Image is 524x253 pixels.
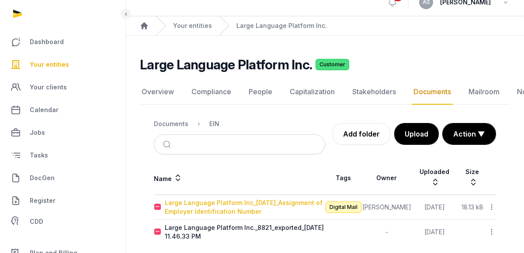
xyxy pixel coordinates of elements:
[7,213,118,230] a: CDD
[209,120,219,128] div: EIN
[154,120,188,128] div: Documents
[30,195,56,206] span: Register
[443,123,496,144] button: Action ▼
[350,79,398,105] a: Stakeholders
[140,79,176,105] a: Overview
[362,195,412,220] td: [PERSON_NAME]
[7,190,118,211] a: Register
[7,77,118,98] a: Your clients
[154,204,161,211] img: pdf.svg
[362,220,412,245] td: -
[190,79,233,105] a: Compliance
[140,57,312,72] h2: Large Language Platform Inc.
[458,161,487,195] th: Size
[126,16,524,36] nav: Breadcrumb
[424,228,445,236] span: [DATE]
[458,195,487,220] td: 18.13 kB
[30,216,43,227] span: CDD
[30,173,55,183] span: DocGen
[7,54,118,75] a: Your entities
[165,223,325,241] div: Large Language Platform Inc._8821_exported_[DATE] 11.46.33 PM
[326,202,361,213] span: Digital Mail
[7,168,118,188] a: DocGen
[7,145,118,166] a: Tasks
[7,99,118,120] a: Calendar
[30,37,64,47] span: Dashboard
[467,79,501,105] a: Mailroom
[154,161,325,195] th: Name
[30,150,48,161] span: Tasks
[30,82,67,92] span: Your clients
[316,59,349,70] span: Customer
[412,161,458,195] th: Uploaded
[30,59,69,70] span: Your entities
[30,105,59,115] span: Calendar
[165,198,325,216] div: Large Language Platform Inc_[DATE]_Assignment of Employer Identification Number
[236,21,327,30] a: Large Language Platform Inc.
[173,21,212,30] a: Your entities
[424,203,445,211] span: [DATE]
[325,161,362,195] th: Tags
[288,79,337,105] a: Capitalization
[7,31,118,52] a: Dashboard
[247,79,274,105] a: People
[332,123,391,145] a: Add folder
[7,122,118,143] a: Jobs
[394,123,439,145] button: Upload
[154,229,161,236] img: pdf.svg
[158,135,178,154] button: Submit
[30,127,45,138] span: Jobs
[362,161,412,195] th: Owner
[154,113,325,134] nav: Breadcrumb
[140,79,510,105] nav: Tabs
[412,79,453,105] a: Documents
